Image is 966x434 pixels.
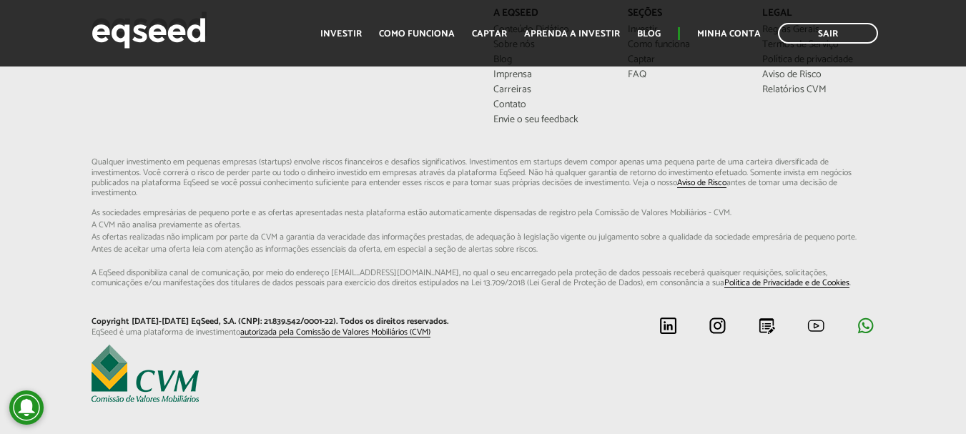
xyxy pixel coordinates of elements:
a: Relatórios CVM [762,85,875,95]
span: As sociedades empresárias de pequeno porte e as ofertas apresentadas nesta plataforma estão aut... [92,209,875,217]
img: instagram.svg [709,317,726,335]
img: blog.svg [758,317,776,335]
span: Antes de aceitar uma oferta leia com atenção as informações essenciais da oferta, em especial... [92,245,875,254]
a: Captar [472,29,507,39]
a: autorizada pela Comissão de Valores Mobiliários (CVM) [240,328,430,337]
a: Aviso de Risco [677,179,726,188]
a: Minha conta [697,29,761,39]
a: Política de Privacidade e de Cookies [724,279,849,288]
a: Aprenda a investir [524,29,620,39]
img: EqSeed [92,14,206,52]
a: Blog [637,29,661,39]
a: Contato [493,100,606,110]
p: Copyright [DATE]-[DATE] EqSeed, S.A. (CNPJ: 21.839.542/0001-22). Todos os direitos reservados. [92,317,473,327]
a: Carreiras [493,85,606,95]
a: Envie o seu feedback [493,115,606,125]
img: whatsapp.svg [857,317,874,335]
img: EqSeed é uma plataforma de investimento autorizada pela Comissão de Valores Mobiliários (CVM) [92,345,199,402]
span: As ofertas realizadas não implicam por parte da CVM a garantia da veracidade das informações p... [92,233,875,242]
a: Imprensa [493,70,606,80]
p: EqSeed é uma plataforma de investimento [92,327,473,337]
a: Aviso de Risco [762,70,875,80]
a: Investir [320,29,362,39]
a: Sair [778,23,878,44]
span: A CVM não analisa previamente as ofertas. [92,221,875,230]
a: Como funciona [379,29,455,39]
img: youtube.svg [807,317,825,335]
p: Qualquer investimento em pequenas empresas (startups) envolve riscos financeiros e desafios signi... [92,157,875,288]
img: linkedin.svg [659,317,677,335]
a: FAQ [628,70,741,80]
